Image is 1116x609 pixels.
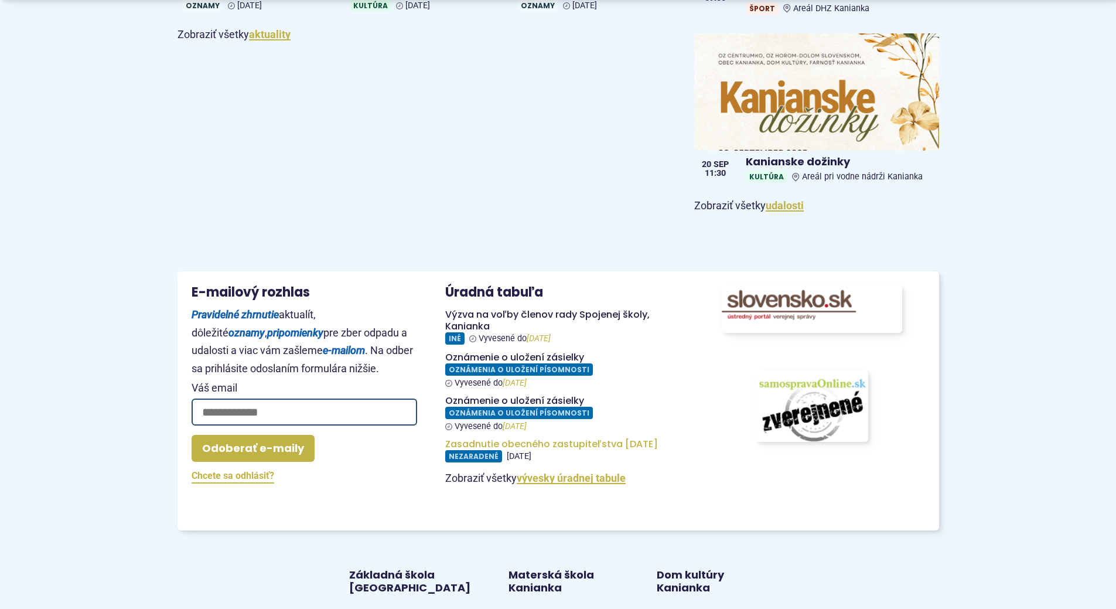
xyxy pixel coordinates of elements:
strong: e-mailom [323,344,365,356]
span: Areál pri vodne nádrži Kanianka [802,172,923,182]
strong: Pravidelné zhrnutie [192,308,279,321]
a: Oznámenie o uložení zásielky Oznámenia o uložení písomnosti Vyvesené do[DATE] [445,352,671,388]
input: Váš email [192,399,417,426]
a: Chcete sa odhlásiť? [192,468,274,484]
a: Materská škola Kanianka [498,568,618,595]
img: obrázok s odkazom na portál www.samospravaonline.sk, kde obec zverejňuje svoje zmluvy, faktúry a ... [755,370,868,442]
a: Zobraziť všetky udalosti [766,199,804,212]
span: Areál DHZ Kanianka [793,4,869,13]
h4: Oznámenie o uložení zásielky [445,352,671,363]
img: Odkaz na portál www.slovensko.sk [722,285,902,333]
span: [DATE] [237,1,262,11]
p: aktualít, dôležité , pre zber odpadu a udalosti a viac vám zašleme . Na odber sa prihlásite odosl... [192,306,417,377]
p: Zobraziť všetky [445,472,671,485]
h4: Zasadnutie obecného zastupiteľstva [DATE] [445,438,671,450]
a: Oznámenie o uložení zásielky Oznámenia o uložení písomnosti Vyvesené do[DATE] [445,395,671,431]
span: [DATE] [405,1,430,11]
h3: E-mailový rozhlas [192,285,417,300]
a: Zobraziť všetky aktuality [249,28,291,40]
button: Odoberať e-maily [192,435,315,462]
p: Zobraziť všetky [178,26,667,44]
span: 20 [702,161,711,169]
p: Zobraziť všetky [694,197,938,215]
a: Výzva na voľby členov rady Spojenej školy, Kanianka Iné Vyvesené do[DATE] [445,309,671,345]
span: [DATE] [572,1,597,11]
a: Zasadnutie obecného zastupiteľstva [DATE] Nezaradené [DATE] [445,438,671,462]
span: Kultúra [746,171,787,183]
h4: Kanianske dožinky [746,155,934,169]
h4: Výzva na voľby členov rady Spojenej školy, Kanianka [445,309,671,332]
a: Základná škola [GEOGRAPHIC_DATA] [350,568,470,595]
strong: oznamy [228,326,265,339]
a: Dom kultúry Kanianka [646,568,766,595]
span: Váš email [192,382,417,394]
h3: Úradná tabuľa [445,285,543,300]
strong: pripomienky [267,326,323,339]
span: 11:30 [702,169,729,178]
a: Zobraziť celú úradnú tabuľu [517,472,626,484]
h4: Oznámenie o uložení zásielky [445,395,671,407]
span: sep [714,161,729,169]
a: Kanianske dožinky KultúraAreál pri vodne nádrži Kanianka 20 sep 11:30 [694,33,938,188]
span: Šport [746,2,779,15]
